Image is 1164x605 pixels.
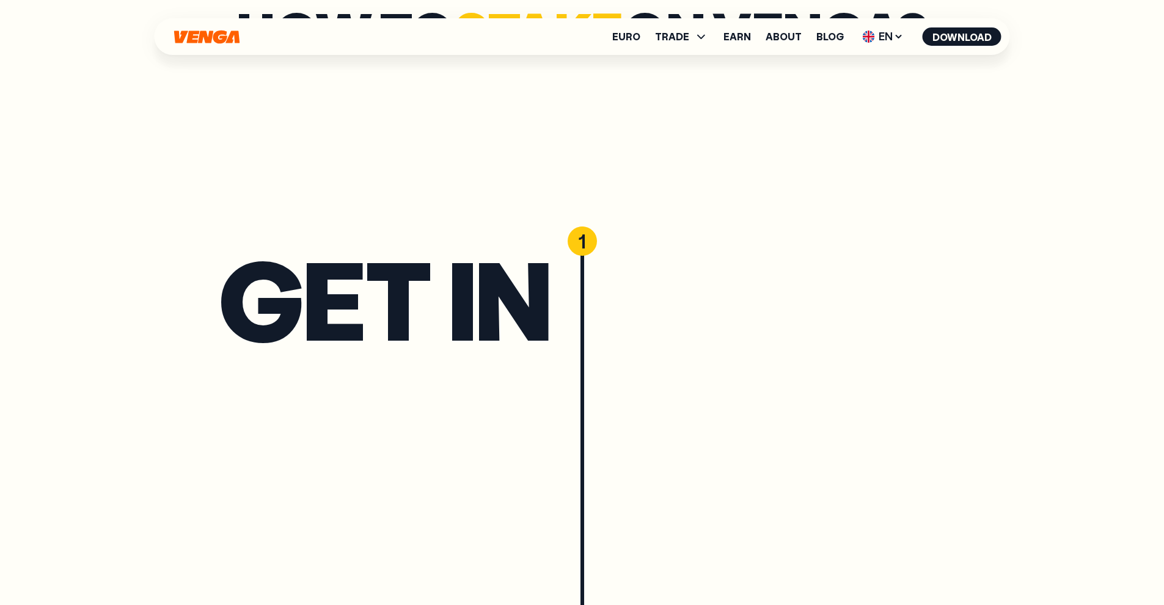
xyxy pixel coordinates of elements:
span: TRADE [655,32,689,42]
a: About [766,32,802,42]
svg: Home [173,30,241,44]
button: Download [923,27,1001,46]
div: 1 [568,226,597,256]
a: Euro [612,32,640,42]
h2: Get in [197,252,551,345]
img: flag-uk [863,31,875,43]
span: TRADE [655,29,709,44]
a: Blog [816,32,844,42]
a: Earn [723,32,751,42]
span: how to on venga? [236,8,927,55]
span: EN [858,27,908,46]
span: STAKE [454,8,623,55]
img: solana [667,492,777,602]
